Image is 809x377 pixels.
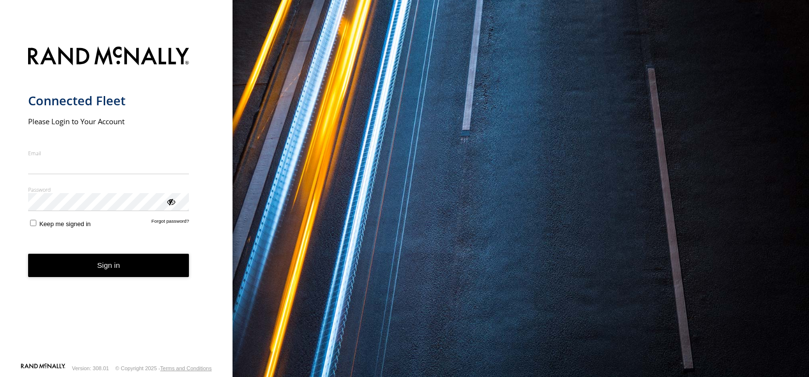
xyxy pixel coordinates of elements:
[152,218,189,228] a: Forgot password?
[28,186,189,193] label: Password
[72,365,109,371] div: Version: 308.01
[115,365,212,371] div: © Copyright 2025 -
[28,93,189,109] h1: Connected Fleet
[166,197,175,206] div: ViewPassword
[39,220,91,228] span: Keep me signed in
[30,220,36,226] input: Keep me signed in
[28,254,189,278] button: Sign in
[28,116,189,126] h2: Please Login to Your Account
[160,365,212,371] a: Terms and Conditions
[21,363,65,373] a: Visit our Website
[28,45,189,69] img: Rand McNally
[28,149,189,157] label: Email
[28,41,205,363] form: main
